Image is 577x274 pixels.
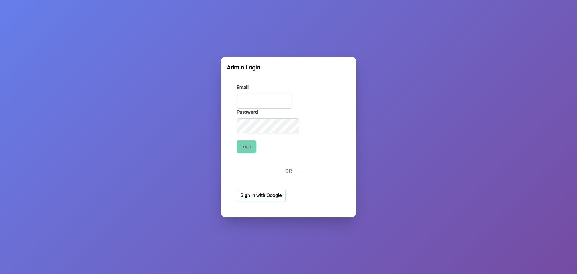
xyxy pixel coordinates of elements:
[240,143,252,150] span: Login
[227,63,350,72] div: Admin Login
[237,109,340,116] label: Password
[237,168,340,175] div: OR
[237,140,256,153] button: Login
[237,84,340,91] label: Email
[237,189,286,202] button: Sign in with Google
[240,192,282,199] span: Sign in with Google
